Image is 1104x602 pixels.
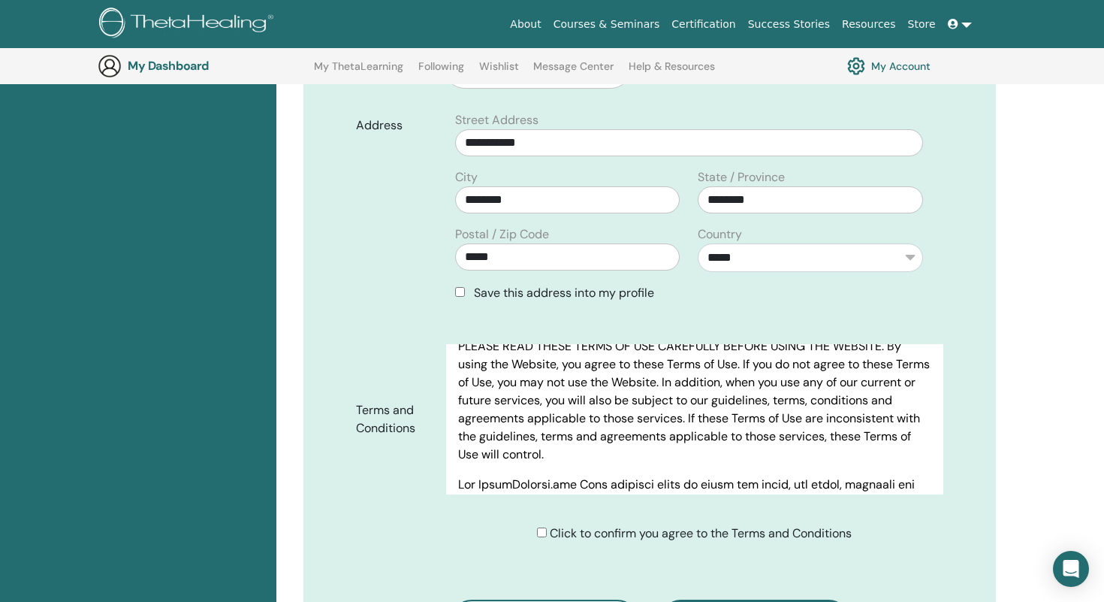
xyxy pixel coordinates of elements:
a: Store [902,11,942,38]
a: About [504,11,547,38]
a: Courses & Seminars [547,11,666,38]
label: Address [345,111,446,140]
label: Country [698,225,742,244]
a: Message Center [533,60,614,84]
a: My Account [847,53,931,79]
p: PLEASE READ THESE TERMS OF USE CAREFULLY BEFORE USING THE WEBSITE. By using the Website, you agre... [458,337,931,464]
label: Terms and Conditions [345,396,446,443]
h3: My Dashboard [128,59,278,73]
label: Street Address [455,111,538,129]
a: Help & Resources [629,60,715,84]
label: City [455,168,478,186]
label: Postal / Zip Code [455,225,549,244]
a: Success Stories [742,11,836,38]
span: Click to confirm you agree to the Terms and Conditions [550,525,852,541]
a: Certification [665,11,741,38]
label: State / Province [698,168,785,186]
a: Wishlist [479,60,519,84]
a: My ThetaLearning [314,60,403,84]
img: generic-user-icon.jpg [98,54,122,78]
a: Resources [836,11,902,38]
img: logo.png [99,8,279,41]
span: Save this address into my profile [474,285,654,301]
img: cog.svg [847,53,865,79]
a: Following [418,60,464,84]
div: Open Intercom Messenger [1053,551,1089,587]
